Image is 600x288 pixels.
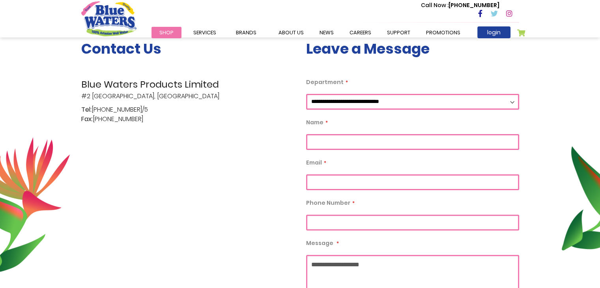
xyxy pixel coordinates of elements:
[306,199,350,207] span: Phone Number
[159,29,174,36] span: Shop
[81,105,92,114] span: Tel:
[81,77,294,101] p: #2 [GEOGRAPHIC_DATA], [GEOGRAPHIC_DATA]
[342,27,379,38] a: careers
[81,40,294,57] h3: Contact Us
[306,40,519,57] h3: Leave a Message
[236,29,256,36] span: Brands
[306,118,323,126] span: Name
[306,78,344,86] span: Department
[193,29,216,36] span: Services
[271,27,312,38] a: about us
[306,159,322,166] span: Email
[81,1,136,36] a: store logo
[81,114,93,124] span: Fax:
[418,27,468,38] a: Promotions
[477,26,510,38] a: login
[312,27,342,38] a: News
[81,105,294,124] p: [PHONE_NUMBER]/5 [PHONE_NUMBER]
[81,77,294,92] span: Blue Waters Products Limited
[306,239,333,247] span: Message
[421,1,449,9] span: Call Now :
[379,27,418,38] a: support
[421,1,499,9] p: [PHONE_NUMBER]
